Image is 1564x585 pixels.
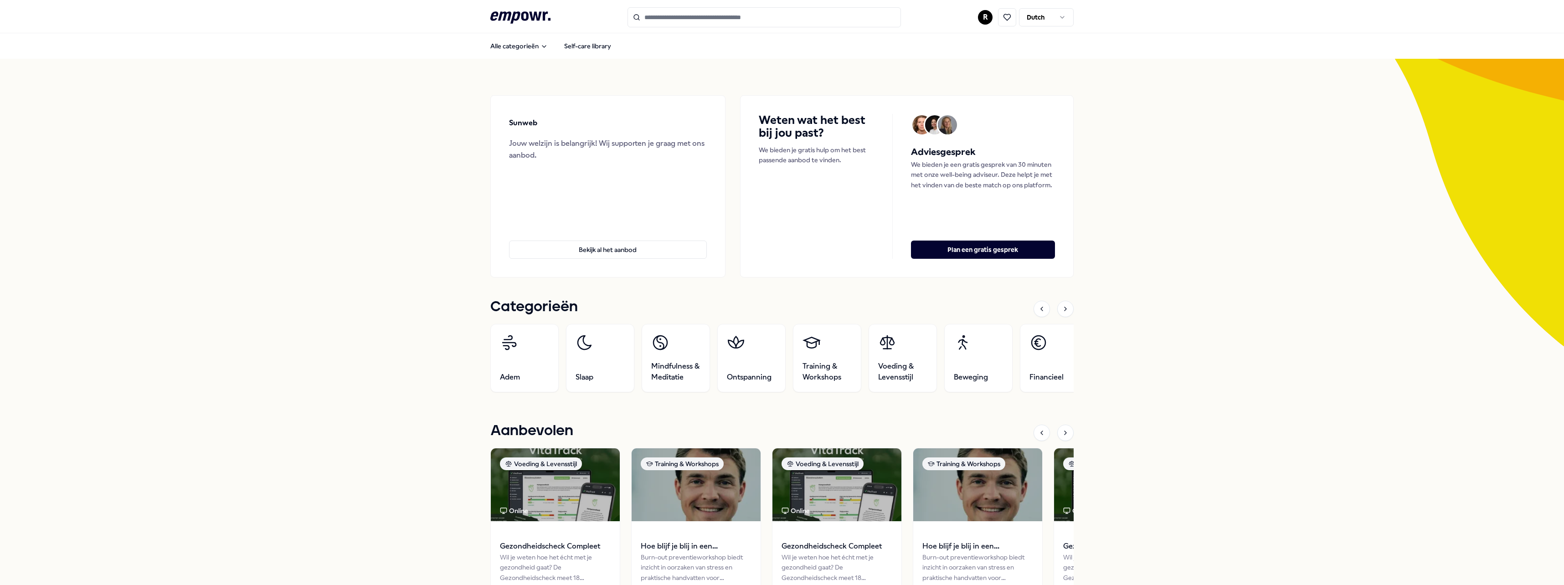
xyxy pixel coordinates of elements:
[1063,506,1091,516] div: Online
[651,361,700,383] span: Mindfulness & Meditatie
[1020,324,1088,392] a: Financieel
[628,7,901,27] input: Search for products, categories or subcategories
[911,241,1055,259] button: Plan een gratis gesprek
[782,457,864,470] div: Voeding & Levensstijl
[727,372,772,383] span: Ontspanning
[500,540,611,552] span: Gezondheidscheck Compleet
[869,324,937,392] a: Voeding & Levensstijl
[483,37,555,55] button: Alle categorieën
[759,145,874,165] p: We bieden je gratis hulp om het best passende aanbod te vinden.
[1029,372,1064,383] span: Financieel
[954,372,988,383] span: Beweging
[1063,540,1174,552] span: Gezondheidscheck Compleet
[878,361,927,383] span: Voeding & Levensstijl
[509,226,707,259] a: Bekijk al het aanbod
[772,448,901,521] img: package image
[641,457,724,470] div: Training & Workshops
[500,457,582,470] div: Voeding & Levensstijl
[576,372,593,383] span: Slaap
[803,361,852,383] span: Training & Workshops
[632,448,761,521] img: package image
[925,115,944,134] img: Avatar
[642,324,710,392] a: Mindfulness & Meditatie
[793,324,861,392] a: Training & Workshops
[490,420,573,442] h1: Aanbevolen
[500,552,611,583] div: Wil je weten hoe het écht met je gezondheid gaat? De Gezondheidscheck meet 18 biomarkers voor een...
[717,324,786,392] a: Ontspanning
[509,241,707,259] button: Bekijk al het aanbod
[922,552,1033,583] div: Burn-out preventieworkshop biedt inzicht in oorzaken van stress en praktische handvatten voor ene...
[483,37,618,55] nav: Main
[922,540,1033,552] span: Hoe blijf je blij in een prestatiemaatschappij (workshop)
[978,10,993,25] button: R
[938,115,957,134] img: Avatar
[490,324,559,392] a: Adem
[782,506,810,516] div: Online
[782,540,892,552] span: Gezondheidscheck Compleet
[509,117,537,129] p: Sunweb
[922,457,1005,470] div: Training & Workshops
[557,37,618,55] a: Self-care library
[1063,552,1174,583] div: Wil je weten hoe het écht met je gezondheid gaat? De Gezondheidscheck meet 18 biomarkers voor een...
[566,324,634,392] a: Slaap
[912,115,931,134] img: Avatar
[500,506,528,516] div: Online
[759,114,874,139] h4: Weten wat het best bij jou past?
[641,540,751,552] span: Hoe blijf je blij in een prestatiemaatschappij (workshop)
[641,552,751,583] div: Burn-out preventieworkshop biedt inzicht in oorzaken van stress en praktische handvatten voor ene...
[1054,448,1183,521] img: package image
[509,138,707,161] div: Jouw welzijn is belangrijk! Wij supporten je graag met ons aanbod.
[491,448,620,521] img: package image
[500,372,520,383] span: Adem
[1063,457,1145,470] div: Voeding & Levensstijl
[490,296,578,318] h1: Categorieën
[911,159,1055,190] p: We bieden je een gratis gesprek van 30 minuten met onze well-being adviseur. Deze helpt je met he...
[913,448,1042,521] img: package image
[944,324,1013,392] a: Beweging
[782,552,892,583] div: Wil je weten hoe het écht met je gezondheid gaat? De Gezondheidscheck meet 18 biomarkers voor een...
[911,145,1055,159] h5: Adviesgesprek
